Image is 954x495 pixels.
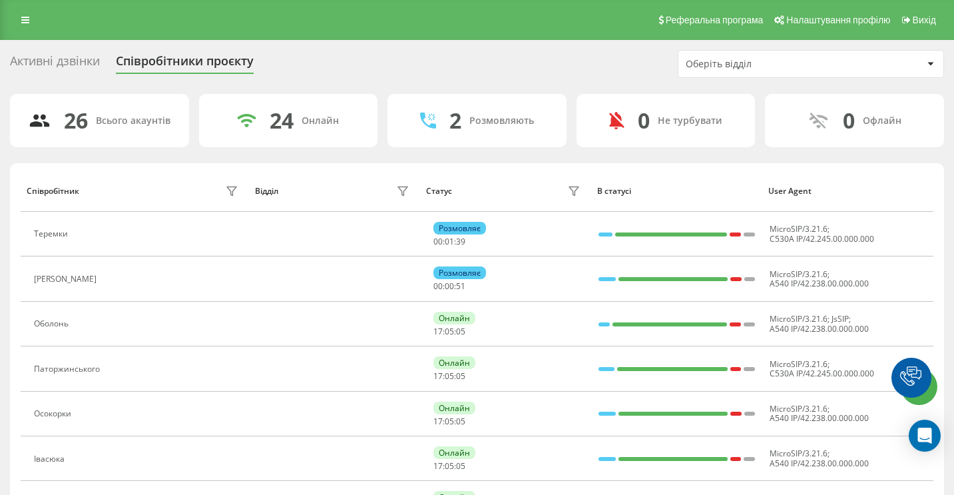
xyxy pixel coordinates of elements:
div: Оберіть відділ [686,59,845,70]
div: : : [433,417,465,426]
div: Співробітник [27,187,79,196]
span: 05 [456,370,465,382]
div: : : [433,462,465,471]
span: 17 [433,460,443,472]
span: C530A IP/42.245.00.000.000 [770,368,874,379]
div: Статус [426,187,452,196]
span: Реферальна програма [666,15,764,25]
span: 05 [456,326,465,337]
div: Івасюка [34,454,68,464]
span: 05 [445,416,454,427]
div: : : [433,327,465,336]
span: 05 [456,460,465,472]
div: : : [433,372,465,381]
span: 05 [445,326,454,337]
div: Онлайн [302,115,339,127]
span: Вихід [913,15,936,25]
span: 17 [433,370,443,382]
div: User Agent [768,187,927,196]
span: MicroSIP/3.21.6 [770,403,828,414]
span: MicroSIP/3.21.6 [770,448,828,459]
div: Активні дзвінки [10,54,100,75]
span: A540 IP/42.238.00.000.000 [770,323,869,334]
div: 2 [449,108,461,133]
div: Онлайн [433,312,475,324]
div: Офлайн [863,115,901,127]
div: Розмовляє [433,222,486,235]
div: Не турбувати [658,115,722,127]
span: C530A IP/42.245.00.000.000 [770,233,874,245]
div: Open Intercom Messenger [909,420,941,452]
span: 05 [445,460,454,472]
span: MicroSIP/3.21.6 [770,223,828,235]
span: MicroSIP/3.21.6 [770,313,828,324]
div: Розмовляє [433,266,486,279]
span: Налаштування профілю [786,15,890,25]
span: 17 [433,326,443,337]
div: Розмовляють [469,115,534,127]
div: 24 [270,108,294,133]
div: Всього акаунтів [96,115,170,127]
div: Онлайн [433,446,475,459]
span: MicroSIP/3.21.6 [770,268,828,280]
span: MicroSIP/3.21.6 [770,358,828,370]
span: 05 [445,370,454,382]
div: Теремки [34,229,71,239]
span: 00 [433,280,443,292]
div: Осокорки [34,409,75,418]
div: Оболонь [34,319,72,328]
span: 51 [456,280,465,292]
div: Співробітники проєкту [116,54,254,75]
span: 01 [445,236,454,247]
div: : : [433,237,465,247]
span: 17 [433,416,443,427]
span: 00 [445,280,454,292]
span: JsSIP [832,313,849,324]
div: 0 [638,108,650,133]
span: 39 [456,236,465,247]
span: 05 [456,416,465,427]
div: 26 [64,108,88,133]
div: [PERSON_NAME] [34,274,100,284]
span: A540 IP/42.238.00.000.000 [770,412,869,424]
span: A540 IP/42.238.00.000.000 [770,458,869,469]
div: : : [433,282,465,291]
span: 00 [433,236,443,247]
div: Паторжинського [34,364,103,374]
span: A540 IP/42.238.00.000.000 [770,278,869,289]
div: Відділ [255,187,278,196]
div: Онлайн [433,402,475,414]
div: В статусі [597,187,756,196]
div: 0 [843,108,855,133]
div: Онлайн [433,356,475,369]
